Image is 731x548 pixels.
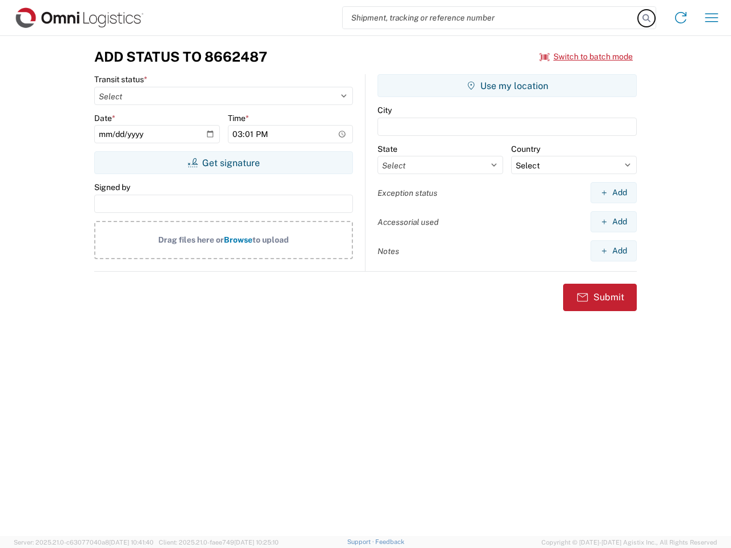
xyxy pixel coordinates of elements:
[511,144,540,154] label: Country
[591,182,637,203] button: Add
[541,537,717,547] span: Copyright © [DATE]-[DATE] Agistix Inc., All Rights Reserved
[94,49,267,65] h3: Add Status to 8662487
[540,47,633,66] button: Switch to batch mode
[94,182,130,192] label: Signed by
[377,144,397,154] label: State
[377,217,439,227] label: Accessorial used
[94,151,353,174] button: Get signature
[377,74,637,97] button: Use my location
[591,240,637,261] button: Add
[375,538,404,545] a: Feedback
[347,538,376,545] a: Support
[94,113,115,123] label: Date
[563,284,637,311] button: Submit
[252,235,289,244] span: to upload
[377,105,392,115] label: City
[228,113,249,123] label: Time
[377,246,399,256] label: Notes
[224,235,252,244] span: Browse
[158,235,224,244] span: Drag files here or
[343,7,638,29] input: Shipment, tracking or reference number
[591,211,637,232] button: Add
[159,539,279,546] span: Client: 2025.21.0-faee749
[94,74,147,84] label: Transit status
[14,539,154,546] span: Server: 2025.21.0-c63077040a8
[234,539,279,546] span: [DATE] 10:25:10
[109,539,154,546] span: [DATE] 10:41:40
[377,188,437,198] label: Exception status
